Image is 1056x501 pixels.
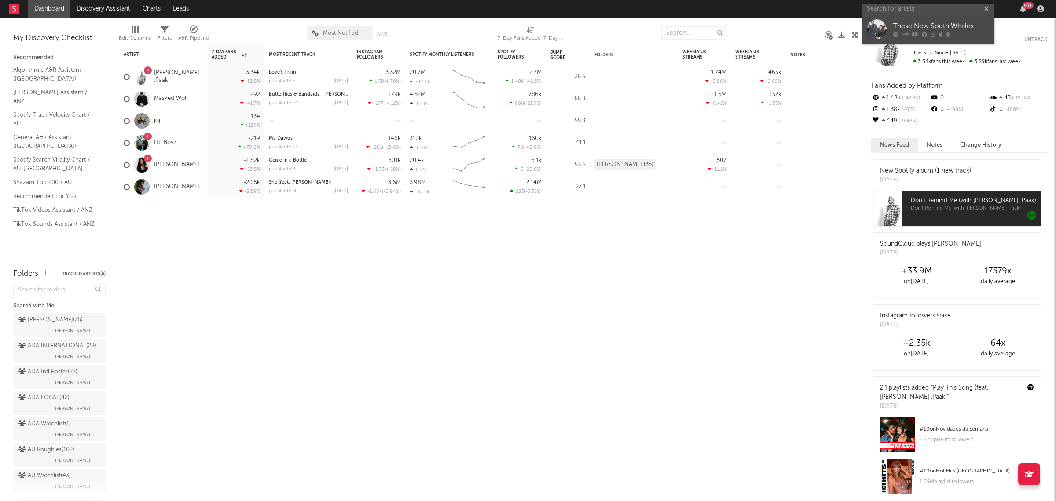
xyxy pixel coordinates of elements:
div: ADA LOCAL ( 42 ) [18,393,70,403]
div: Jump Score [550,50,572,60]
div: ADA INTERNATIONAL ( 28 ) [18,341,96,351]
div: 35.6 [550,72,586,82]
input: Search for artists [862,4,994,15]
div: # 10 on Hot Hits [GEOGRAPHIC_DATA] [920,466,1034,476]
span: 1.38k [375,79,387,84]
div: A&R Pipeline [178,22,209,48]
div: 27.1 [550,182,586,192]
div: 1.38k [871,104,930,115]
div: 310k [410,136,422,141]
div: Spotify Followers [498,49,528,60]
div: Edit Columns [119,33,151,44]
div: ( ) [510,188,542,194]
div: These New South Whales [893,21,990,32]
div: 6.1k [531,158,542,163]
div: daily average [957,349,1038,359]
div: 1.6M [714,92,726,97]
span: -48.6 % [524,145,540,150]
div: 449 [871,115,930,127]
input: Search... [661,26,727,40]
span: -1.73k [373,167,387,172]
span: -0.84 % [383,189,400,194]
svg: Chart title [449,176,489,198]
span: 75 [517,145,523,150]
input: Search for folders... [13,284,106,296]
a: joji [154,117,161,125]
div: ( ) [509,100,542,106]
div: New Spotify album (1 new track) [880,166,971,176]
a: ADA Watchlist(1)[PERSON_NAME] [13,417,106,441]
div: popularity: 5 [269,79,295,84]
span: [PERSON_NAME] [55,403,90,414]
a: These New South Whales [862,15,994,44]
div: +1.53 % [761,100,781,106]
div: -0.86 % [705,78,726,84]
div: +33.9M [876,266,957,276]
a: Butterflies & Bandaids - [PERSON_NAME] Remix [269,92,378,97]
div: popularity: 50 [269,189,298,194]
a: "Play This Song (feat. [PERSON_NAME] .Paak)" [880,385,988,400]
div: -47.6k [410,79,430,85]
a: She (feat. [PERSON_NAME]) [269,180,331,185]
div: 3.34k [246,70,260,75]
span: Don't Remind Me (with [PERSON_NAME] .Paak) [911,195,1041,206]
div: on [DATE] [876,349,957,359]
button: Untrack [1024,35,1047,44]
a: AU Watchlist(43)[PERSON_NAME] [13,469,106,493]
span: Don't Remind Me (with [PERSON_NAME] .Paak) [911,206,1041,211]
div: AU Roughies ( 102 ) [18,445,74,455]
div: 179k [389,92,401,97]
div: 20.4k [410,158,424,163]
div: 3.6M [388,180,401,185]
div: 146k [388,136,401,141]
a: [PERSON_NAME] [154,183,199,191]
span: -4.12 % [385,101,400,106]
div: [DATE] [880,249,981,258]
div: [PERSON_NAME] (35) [594,159,656,170]
div: 1.74M [711,70,726,75]
span: -5.35 % [525,189,540,194]
div: 152k [770,92,781,97]
div: 4.34k [410,101,428,107]
div: 17379 x [957,266,1038,276]
div: [DATE] [880,402,1021,411]
span: [PERSON_NAME] [55,377,90,388]
a: [PERSON_NAME] [154,161,199,169]
div: ( ) [512,144,542,150]
div: 64 x [957,338,1038,349]
span: 1.48k [511,79,524,84]
span: -28.6 % [524,167,540,172]
div: -11.2 % [708,166,726,172]
div: ( ) [366,144,401,150]
button: 99+ [1020,5,1026,12]
div: Notes [790,52,878,58]
div: A&R Pipeline [178,33,209,44]
a: Algorithmic A&R Assistant ([GEOGRAPHIC_DATA]) [13,65,97,83]
div: 0 [930,104,988,115]
a: TikTok Sounds Assistant / ANZ [13,219,97,229]
div: [DATE] [334,145,348,150]
span: 5 [521,167,523,172]
div: 463k [768,70,781,75]
a: TikTok Videos Assistant / ANZ [13,205,97,215]
div: # 10 on Novidades da Semana [920,424,1034,435]
div: [DATE] [334,189,348,194]
button: Save [376,32,388,37]
div: AU Watchlist ( 43 ) [18,471,71,481]
span: -21.9 % [525,101,540,106]
span: 7-Day Fans Added [212,49,240,60]
div: -53.5 % [240,166,260,172]
span: Most Notified [323,30,358,36]
div: 2.17M playlist followers [920,435,1034,445]
span: 666 [515,101,524,106]
div: ( ) [362,188,401,194]
span: +100 % [944,107,963,112]
div: Filters [158,33,172,44]
div: -1.82k [244,158,260,163]
div: 2.7M [529,70,542,75]
svg: Chart title [449,154,489,176]
a: #10onHot Hits [GEOGRAPHIC_DATA]1.59Mplaylist followers [873,459,1041,501]
div: -37.2k [410,189,429,195]
button: News Feed [871,138,918,152]
div: 41.1 [550,138,586,148]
